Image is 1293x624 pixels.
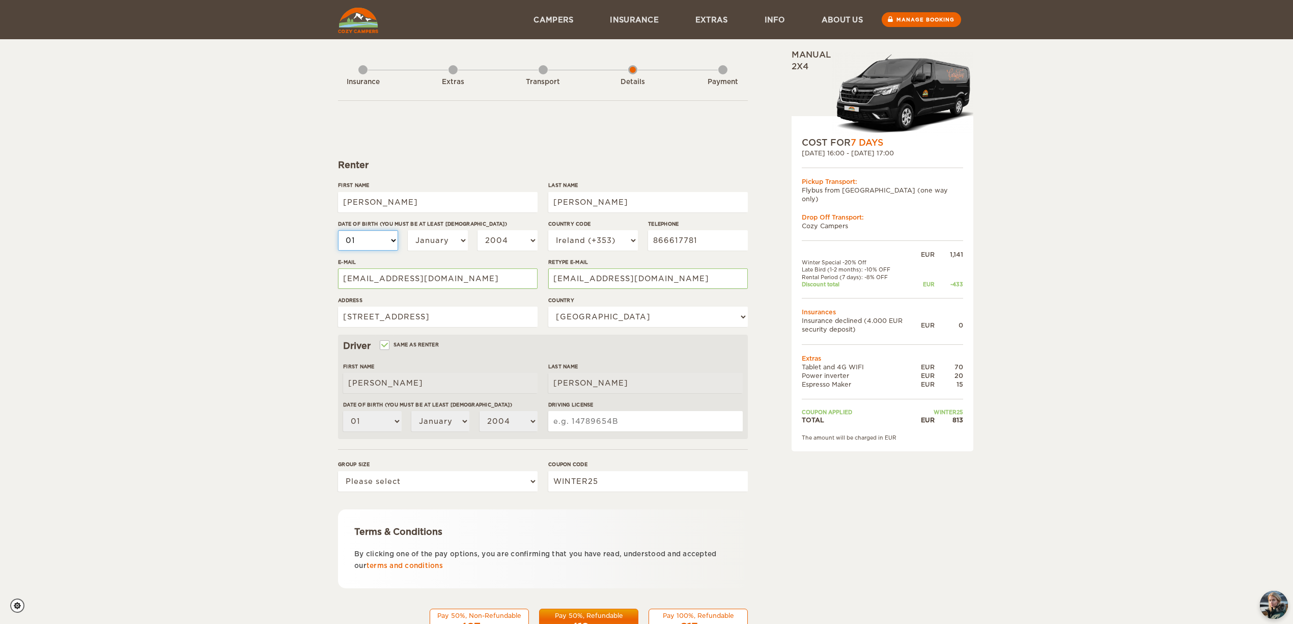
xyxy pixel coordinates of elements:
div: Payment [695,77,751,87]
label: Retype E-mail [548,258,748,266]
div: 0 [935,321,963,330]
input: e.g. William [343,373,538,393]
div: EUR [921,250,935,259]
div: 70 [935,363,963,371]
img: Freyja at Cozy Campers [1260,591,1288,619]
img: Langur-m-c-logo-2.png [832,52,973,137]
label: Driving License [548,401,743,409]
input: e.g. William [338,192,538,212]
div: EUR [921,380,935,389]
div: 15 [935,380,963,389]
div: EUR [921,281,935,288]
div: Renter [338,159,748,171]
div: Drop Off Transport: [802,213,963,222]
label: Date of birth (You must be at least [DEMOGRAPHIC_DATA]) [343,401,538,409]
td: Tablet and 4G WIFI [802,363,921,371]
button: chat-button [1260,591,1288,619]
div: EUR [921,321,935,330]
p: By clicking one of the pay options, you are confirming that you have read, understood and accepte... [354,548,732,572]
td: Espresso Maker [802,380,921,389]
input: e.g. Smith [548,373,743,393]
td: Insurance declined (4.000 EUR security deposit) [802,316,921,334]
div: Pickup Transport: [802,177,963,186]
td: Flybus from [GEOGRAPHIC_DATA] (one way only) [802,186,963,203]
div: 20 [935,371,963,380]
div: Extras [425,77,481,87]
div: 1,141 [935,250,963,259]
label: Same as renter [381,340,439,349]
div: -433 [935,281,963,288]
td: Winter Special -20% Off [802,259,921,266]
input: e.g. example@example.com [338,268,538,289]
input: e.g. Street, City, Zip Code [338,307,538,327]
td: Discount total [802,281,921,288]
label: First Name [338,181,538,189]
input: Same as renter [381,343,387,349]
td: Cozy Campers [802,222,963,230]
div: Pay 50%, Refundable [546,611,632,620]
label: Telephone [648,220,748,228]
label: Address [338,296,538,304]
div: Insurance [335,77,391,87]
div: Pay 50%, Non-Refundable [436,611,522,620]
label: Date of birth (You must be at least [DEMOGRAPHIC_DATA]) [338,220,538,228]
label: Last Name [548,363,743,370]
input: e.g. 1 234 567 890 [648,230,748,251]
td: Late Bird (1-2 months): -10% OFF [802,266,921,273]
div: EUR [921,371,935,380]
input: e.g. Smith [548,192,748,212]
a: terms and conditions [367,562,443,569]
div: Terms & Conditions [354,526,732,538]
label: E-mail [338,258,538,266]
div: Transport [515,77,571,87]
input: e.g. 14789654B [548,411,743,431]
div: The amount will be charged in EUR [802,434,963,441]
td: Coupon applied [802,409,921,416]
td: Power inverter [802,371,921,380]
div: Pay 100%, Refundable [655,611,741,620]
a: Cookie settings [10,599,31,613]
img: Cozy Campers [338,8,378,33]
label: Last Name [548,181,748,189]
div: Details [605,77,661,87]
div: Driver [343,340,743,352]
a: Manage booking [882,12,961,27]
label: Group size [338,460,538,468]
label: Country Code [548,220,638,228]
div: EUR [921,416,935,424]
td: Insurances [802,308,963,316]
label: Country [548,296,748,304]
div: COST FOR [802,137,963,149]
td: TOTAL [802,416,921,424]
div: [DATE] 16:00 - [DATE] 17:00 [802,149,963,157]
td: Rental Period (7 days): -8% OFF [802,274,921,281]
div: Manual 2x4 [792,49,973,137]
label: First Name [343,363,538,370]
label: Coupon code [548,460,748,468]
span: 7 Days [851,138,883,148]
td: WINTER25 [921,409,963,416]
div: EUR [921,363,935,371]
td: Extras [802,354,963,363]
input: e.g. example@example.com [548,268,748,289]
div: 813 [935,416,963,424]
